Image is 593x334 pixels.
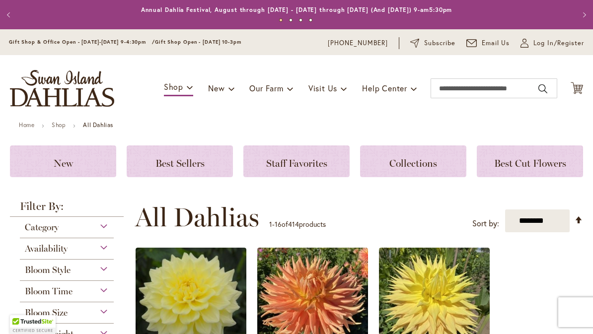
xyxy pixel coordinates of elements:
span: Help Center [362,83,407,93]
a: Annual Dahlia Festival, August through [DATE] - [DATE] through [DATE] (And [DATE]) 9-am5:30pm [141,6,452,13]
span: Our Farm [249,83,283,93]
button: 1 of 4 [279,18,283,22]
a: Best Sellers [127,145,233,177]
a: Subscribe [410,38,455,48]
strong: All Dahlias [83,121,113,129]
button: 3 of 4 [299,18,302,22]
button: Next [573,5,593,25]
a: Home [19,121,34,129]
p: - of products [269,216,326,232]
span: Shop [164,81,183,92]
span: Gift Shop & Office Open - [DATE]-[DATE] 9-4:30pm / [9,39,155,45]
a: Collections [360,145,466,177]
span: Best Sellers [155,157,205,169]
a: Log In/Register [520,38,584,48]
span: 414 [288,219,299,229]
span: Bloom Time [25,286,73,297]
span: Log In/Register [533,38,584,48]
span: Availability [25,243,68,254]
span: Visit Us [308,83,337,93]
span: All Dahlias [135,202,259,232]
button: 2 of 4 [289,18,293,22]
label: Sort by: [472,214,499,233]
a: [PHONE_NUMBER] [328,38,388,48]
span: Best Cut Flowers [494,157,566,169]
span: Collections [389,157,437,169]
a: Email Us [466,38,510,48]
a: Shop [52,121,66,129]
span: Bloom Style [25,265,71,275]
button: 4 of 4 [309,18,312,22]
span: Subscribe [424,38,455,48]
span: Bloom Size [25,307,68,318]
span: New [208,83,224,93]
span: Staff Favorites [266,157,327,169]
a: New [10,145,116,177]
span: New [54,157,73,169]
a: Best Cut Flowers [477,145,583,177]
span: 16 [275,219,282,229]
span: 1 [269,219,272,229]
span: Email Us [482,38,510,48]
span: Gift Shop Open - [DATE] 10-3pm [155,39,241,45]
span: Category [25,222,59,233]
a: store logo [10,70,114,107]
iframe: Launch Accessibility Center [7,299,35,327]
a: Staff Favorites [243,145,350,177]
strong: Filter By: [10,201,124,217]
